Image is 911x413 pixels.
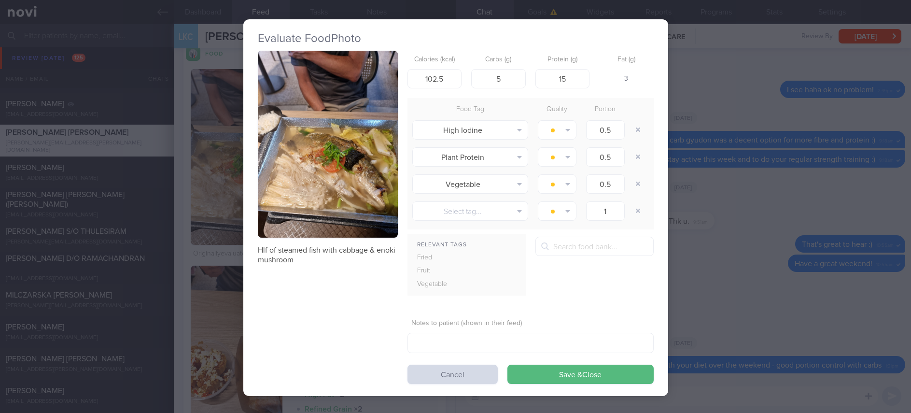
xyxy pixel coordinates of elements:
[411,56,458,64] label: Calories (kcal)
[407,365,498,384] button: Cancel
[407,264,469,278] div: Fruit
[581,103,630,116] div: Portion
[407,278,469,291] div: Vegetable
[535,237,654,256] input: Search food bank...
[258,51,398,238] img: Hlf of steamed fish with cabbage & enoki mushroom
[412,201,528,221] button: Select tag...
[471,69,526,88] input: 33
[407,69,462,88] input: 250
[603,56,650,64] label: Fat (g)
[507,365,654,384] button: Save &Close
[412,147,528,167] button: Plant Protein
[258,245,398,265] p: Hlf of steamed fish with cabbage & enoki mushroom
[586,147,625,167] input: 1.0
[412,174,528,194] button: Vegetable
[586,120,625,140] input: 1.0
[407,239,526,251] div: Relevant Tags
[258,31,654,46] h2: Evaluate Food Photo
[411,319,650,328] label: Notes to patient (shown in their feed)
[533,103,581,116] div: Quality
[475,56,522,64] label: Carbs (g)
[539,56,586,64] label: Protein (g)
[586,201,625,221] input: 1.0
[599,69,654,89] div: 3
[412,120,528,140] button: High Iodine
[407,251,469,265] div: Fried
[586,174,625,194] input: 1.0
[407,103,533,116] div: Food Tag
[535,69,590,88] input: 9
